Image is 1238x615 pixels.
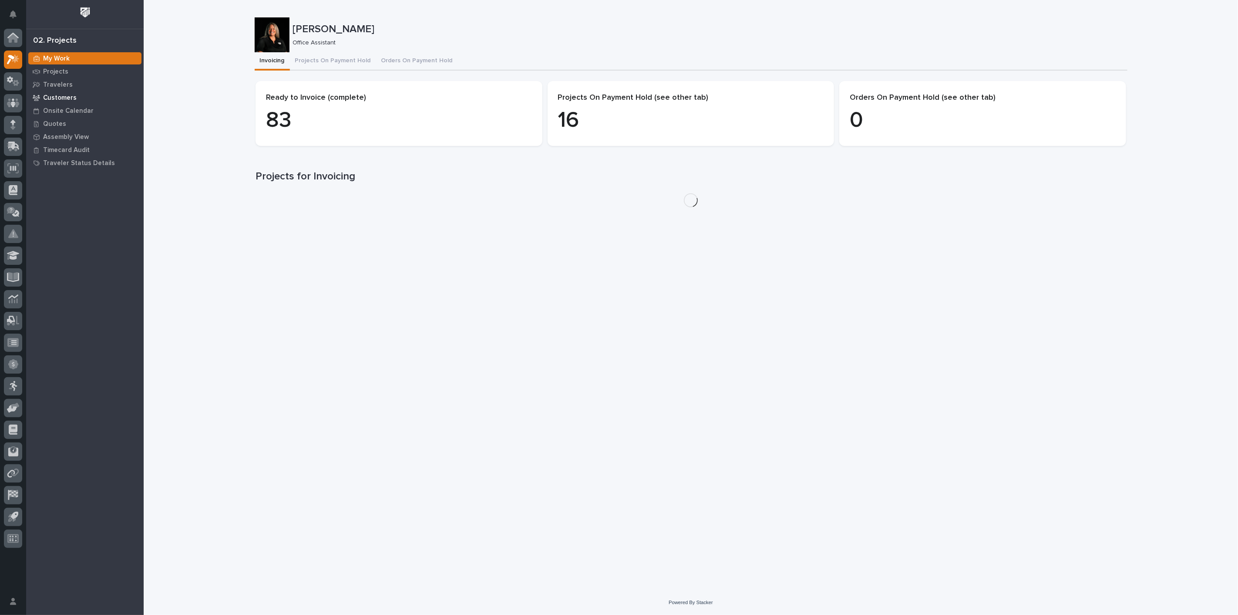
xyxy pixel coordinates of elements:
a: Travelers [26,78,144,91]
button: Orders On Payment Hold [376,52,458,71]
a: Traveler Status Details [26,156,144,169]
h1: Projects for Invoicing [256,170,1126,183]
p: Projects On Payment Hold (see other tab) [558,93,824,103]
p: [PERSON_NAME] [293,23,1124,36]
p: Travelers [43,81,73,89]
p: Timecard Audit [43,146,90,154]
p: Assembly View [43,133,89,141]
p: Traveler Status Details [43,159,115,167]
p: Quotes [43,120,66,128]
div: Notifications [11,10,22,24]
p: Customers [43,94,77,102]
p: Orders On Payment Hold (see other tab) [850,93,1116,103]
p: Projects [43,68,68,76]
a: Quotes [26,117,144,130]
a: Projects [26,65,144,78]
a: Timecard Audit [26,143,144,156]
p: Ready to Invoice (complete) [266,93,532,103]
p: 16 [558,108,824,134]
a: Customers [26,91,144,104]
img: Workspace Logo [77,4,93,20]
a: My Work [26,52,144,65]
a: Onsite Calendar [26,104,144,117]
p: 0 [850,108,1116,134]
a: Assembly View [26,130,144,143]
button: Projects On Payment Hold [290,52,376,71]
p: My Work [43,55,70,63]
p: Onsite Calendar [43,107,94,115]
p: Office Assistant [293,39,1120,47]
div: 02. Projects [33,36,77,46]
a: Powered By Stacker [669,600,713,605]
button: Invoicing [255,52,290,71]
p: 83 [266,108,532,134]
button: Notifications [4,5,22,24]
